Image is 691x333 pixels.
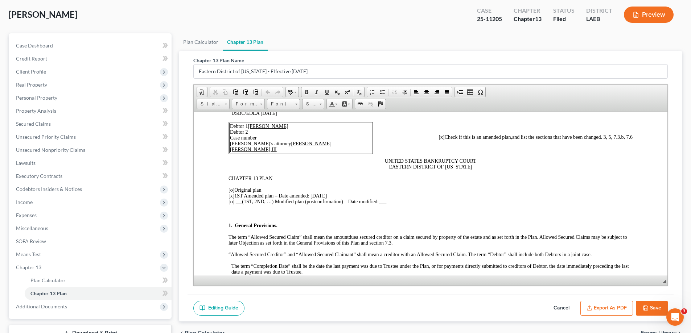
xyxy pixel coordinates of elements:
span: Original plan [35,75,68,81]
a: Insert/Remove Numbered List [367,87,377,97]
a: Center [421,87,432,97]
a: Paste [230,87,240,97]
a: SOFA Review [10,235,172,248]
span: a secured creditor on a claim secured by property of the estate and as set forth in the Plan. All... [35,122,433,134]
a: Increase Indent [399,87,410,97]
a: Plan Calculator [25,274,172,287]
span: due [155,122,162,128]
span: Case Dashboard [16,42,53,49]
u: [PERSON_NAME] [54,12,94,17]
a: Table [465,87,475,97]
span: Income [16,199,33,205]
a: Redo [273,87,283,97]
span: Secured Claims [16,121,51,127]
a: Paste from Word [251,87,261,97]
a: Font [267,99,300,109]
span: Expenses [16,212,37,218]
a: Size [302,99,324,109]
span: CHAPTER 13 PLAN [35,64,79,69]
span: Chapter 13 [16,264,41,270]
a: Superscript [342,87,352,97]
span: Lawsuits [16,160,36,166]
a: Bold [301,87,312,97]
div: District [586,7,612,15]
label: Chapter 13 Plan Name [193,57,244,64]
a: Unsecured Nonpriority Claims [10,143,172,157]
a: Cut [210,87,220,97]
a: Paste as plain text [240,87,251,97]
a: Subscript [332,87,342,97]
div: Chapter [514,15,542,23]
div: Chapter [514,7,542,15]
span: Styles [197,99,222,109]
a: Case Dashboard [10,39,172,52]
span: Check if this is an amended plan, [240,22,318,28]
a: Lawsuits [10,157,172,170]
iframe: Intercom live chat [666,308,684,326]
span: Format [232,99,258,109]
a: Chapter 13 Plan [223,33,268,51]
span: Executory Contracts [16,173,62,179]
div: Status [553,7,575,15]
a: Copy [220,87,230,97]
input: Enter name... [194,64,667,78]
span: 13 [535,15,542,22]
span: Unsecured Priority Claims [16,134,76,140]
a: Insert Page Break for Printing [455,87,465,97]
div: LAEB [586,15,612,23]
a: Spell Checker [286,87,299,97]
u: [PERSON_NAME] [PERSON_NAME] III [36,29,138,40]
a: Text Color [327,99,340,109]
a: Executory Contracts [10,170,172,183]
span: [x] [245,22,251,28]
span: UNITED STATES BANKRUPTCY COURT EASTERN DISTRICT OF [US_STATE] [191,46,283,58]
span: Miscellaneous [16,225,48,231]
a: Property Analysis [10,104,172,117]
a: Secured Claims [10,117,172,130]
iframe: Rich Text Editor, document-ckeditor [194,112,667,275]
span: “Allowed Secured Creditor” and “Allowed Secured Claimant” shall mean a creditor with an Allowed S... [35,140,398,145]
a: Insert Special Character [475,87,485,97]
a: Document Properties [197,87,207,97]
span: ) – Date modified: [148,87,193,92]
a: Background Color [340,99,352,109]
button: Preview [624,7,674,23]
span: [o] [35,75,41,81]
a: Unlink [365,99,375,109]
span: Resize [662,280,666,283]
button: Cancel [546,301,577,316]
a: Align Left [411,87,421,97]
span: SOFA Review [16,238,46,244]
span: Real Property [16,82,47,88]
a: Justify [442,87,452,97]
div: 25-11205 [477,15,502,23]
span: Personal Property [16,95,57,101]
span: 1. General Provisions. [35,111,84,116]
span: Codebtors Insiders & Notices [16,186,82,192]
button: Export as PDF [580,301,633,316]
span: Credit Report [16,55,47,62]
span: (1ST, 2ND, …) Modified plan ( [43,87,113,92]
a: Plan Calculator [179,33,223,51]
a: Insert/Remove Bulleted List [377,87,387,97]
span: Plan Calculator [30,277,66,283]
a: Decrease Indent [389,87,399,97]
span: Means Test [16,251,41,257]
span: Additional Documents [16,303,67,309]
a: Chapter 13 Plan [25,287,172,300]
span: Font [267,99,293,109]
span: Chapter 13 Plan [30,290,67,296]
span: Client Profile [16,68,46,75]
div: Case [477,7,502,15]
a: Credit Report [10,52,172,65]
span: Property Analysis [16,108,56,114]
span: and list the sections that have been changed. 3, 5, 7.3.b, 7.6 [318,22,439,28]
button: Save [636,301,668,316]
a: Format [232,99,265,109]
span: 3 [681,308,687,314]
a: Unsecured Priority Claims [10,130,172,143]
span: Size [303,99,317,109]
span: [PERSON_NAME] [9,9,77,20]
span: The term “Completion Date” shall be the date the last payment was due to Trustee under the Plan, ... [38,151,435,163]
span: postconfirmation [113,87,148,92]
